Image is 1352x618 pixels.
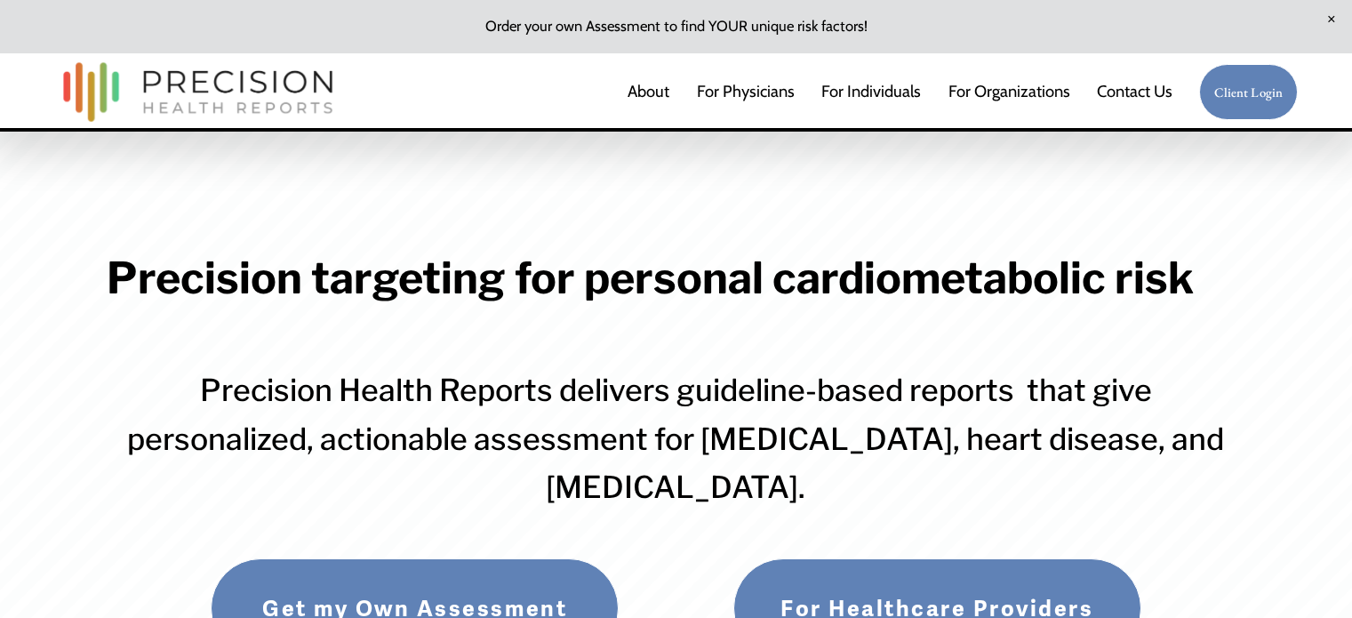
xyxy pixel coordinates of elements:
iframe: Chat Widget [1263,533,1352,618]
a: Client Login [1199,64,1298,120]
a: For Individuals [821,74,921,109]
a: For Physicians [697,74,795,109]
strong: Precision targeting for personal cardiometabolic risk [107,252,1194,304]
a: About [628,74,669,109]
a: Contact Us [1097,74,1172,109]
a: folder dropdown [948,74,1070,109]
span: For Organizations [948,76,1070,108]
img: Precision Health Reports [54,54,342,130]
h3: Precision Health Reports delivers guideline-based reports that give personalized, actionable asse... [107,366,1246,512]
